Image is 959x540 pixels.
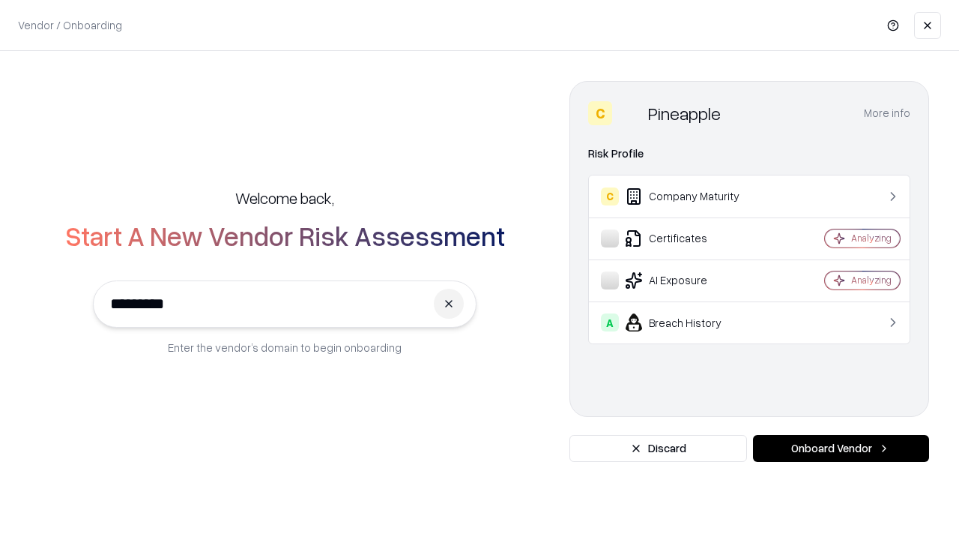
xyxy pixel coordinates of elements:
img: Pineapple [618,101,642,125]
div: Pineapple [648,101,721,125]
div: Certificates [601,229,780,247]
p: Vendor / Onboarding [18,17,122,33]
div: Analyzing [851,274,892,286]
button: Onboard Vendor [753,435,929,462]
button: Discard [569,435,747,462]
div: Analyzing [851,232,892,244]
div: Risk Profile [588,145,910,163]
button: More info [864,100,910,127]
h2: Start A New Vendor Risk Assessment [65,220,505,250]
p: Enter the vendor’s domain to begin onboarding [168,340,402,355]
div: A [601,313,619,331]
h5: Welcome back, [235,187,334,208]
div: Breach History [601,313,780,331]
div: C [588,101,612,125]
div: AI Exposure [601,271,780,289]
div: Company Maturity [601,187,780,205]
div: C [601,187,619,205]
